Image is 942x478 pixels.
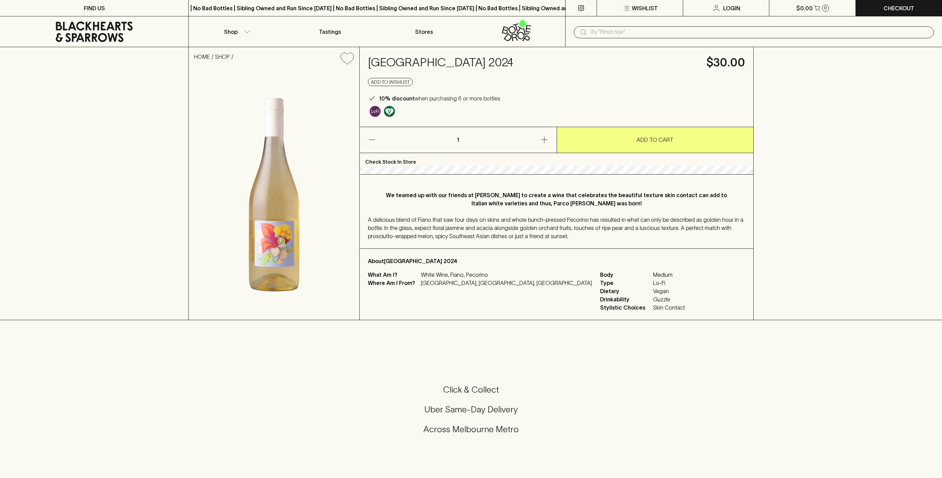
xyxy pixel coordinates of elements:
p: when purchasing 6 or more bottles [379,94,500,103]
h5: Click & Collect [8,384,934,395]
p: FIND US [84,4,105,12]
h4: $30.00 [706,55,745,70]
span: Skin Contact [653,303,685,312]
p: $0.00 [796,4,813,12]
p: Stores [415,28,433,36]
p: Check Stock In Store [360,153,753,166]
span: Guzzle [653,295,685,303]
span: Type [600,279,651,287]
p: We teamed up with our friends at [PERSON_NAME] to create a wine that celebrates the beautiful tex... [382,191,731,207]
img: Vegan [384,106,395,117]
p: [GEOGRAPHIC_DATA], [GEOGRAPHIC_DATA], [GEOGRAPHIC_DATA] [421,279,592,287]
h5: Uber Same-Day Delivery [8,404,934,415]
p: ADD TO CART [637,136,673,144]
p: 0 [824,6,827,10]
a: Tastings [283,16,377,47]
img: Lo-Fi [370,106,381,117]
span: Medium [653,271,685,279]
p: What Am I? [368,271,419,279]
span: A delicious blend of Fiano that saw four days on skins and whole bunch-pressed Pecorino has resul... [368,217,743,239]
a: HOME [194,54,210,60]
input: Try "Pinot noir" [590,27,928,38]
a: SHOP [215,54,230,60]
p: Wishlist [632,4,658,12]
p: Where Am I From? [368,279,419,287]
p: About [GEOGRAPHIC_DATA] 2024 [368,257,745,265]
p: 1 [450,127,466,153]
button: Add to wishlist [338,50,357,67]
p: Shop [224,28,238,36]
button: ADD TO CART [557,127,754,153]
img: 37346.png [189,70,359,320]
span: Stylistic Choices [600,303,651,312]
div: Call to action block [8,357,934,471]
h5: Across Melbourne Metro [8,424,934,435]
span: Lo-Fi [653,279,685,287]
p: Tastings [319,28,341,36]
a: Stores [377,16,471,47]
h4: [GEOGRAPHIC_DATA] 2024 [368,55,698,70]
p: Checkout [884,4,914,12]
button: Add to wishlist [368,78,413,86]
button: Shop [189,16,283,47]
span: Vegan [653,287,685,295]
a: Some may call it natural, others minimum intervention, either way, it’s hands off & maybe even a ... [368,104,382,119]
p: Login [723,4,740,12]
span: Drinkability [600,295,651,303]
span: Body [600,271,651,279]
span: Dietary [600,287,651,295]
a: Made without the use of any animal products. [382,104,397,119]
p: White Wine, Fiano, Pecorino [421,271,592,279]
b: 10% discount [379,95,415,101]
